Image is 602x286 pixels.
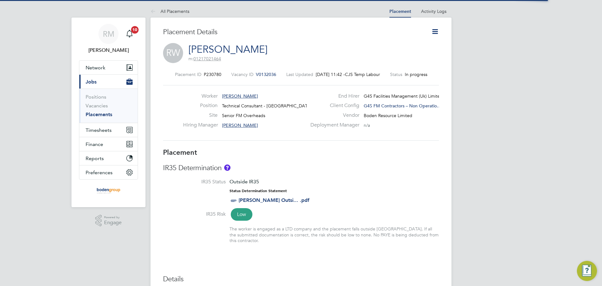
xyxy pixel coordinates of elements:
[307,122,359,128] label: Deployment Manager
[307,93,359,100] label: End Hirer
[79,46,138,54] span: Ryan McNeil
[364,103,441,109] span: G4S FM Contractors – Non Operatio…
[163,148,197,157] b: Placement
[389,9,411,14] a: Placement
[71,18,145,207] nav: Main navigation
[163,164,439,173] h3: IR35 Determination
[104,220,122,225] span: Engage
[163,28,422,37] h3: Placement Details
[286,72,313,77] label: Last Updated
[231,72,253,77] label: Vacancy ID
[222,122,258,128] span: [PERSON_NAME]
[86,94,106,100] a: Positions
[307,112,359,119] label: Vendor
[131,26,139,34] span: 10
[86,127,112,133] span: Timesheets
[188,43,267,56] a: [PERSON_NAME]
[256,72,276,77] span: V0132036
[104,215,122,220] span: Powered by
[163,43,183,63] span: RW
[222,103,312,109] span: Technical Consultant - [GEOGRAPHIC_DATA]
[231,208,252,221] span: Low
[163,275,439,284] h3: Details
[307,102,359,109] label: Client Config
[86,79,97,85] span: Jobs
[345,72,380,77] span: CJS Temp Labour
[150,8,189,14] a: All Placements
[183,122,218,128] label: Hiring Manager
[222,113,265,118] span: Senior FM Overheads
[239,197,309,203] a: [PERSON_NAME] Outsi... .pdf
[183,102,218,109] label: Position
[183,112,218,119] label: Site
[222,93,258,99] span: [PERSON_NAME]
[183,93,218,100] label: Worker
[86,141,103,147] span: Finance
[95,186,123,196] img: boden-group-logo-retina.png
[364,122,370,128] span: n/a
[577,261,597,281] button: Engage Resource Center
[163,211,226,218] label: IR35 Risk
[230,189,287,193] strong: Status Determination Statement
[86,103,108,109] a: Vacancies
[316,72,345,77] span: [DATE] 11:42 -
[390,72,402,77] label: Status
[204,72,221,77] span: P230780
[364,113,412,118] span: Boden Resource Limited
[86,170,113,175] span: Preferences
[364,93,443,99] span: G4S Facilities Management (Uk) Limited
[230,179,259,185] span: Outside IR35
[163,179,226,185] label: IR35 Status
[79,24,138,54] a: Go to account details
[175,72,201,77] label: Placement ID
[188,56,226,62] div: m:
[86,155,104,161] span: Reports
[405,72,427,77] span: In progress
[79,186,138,196] a: Go to home page
[193,56,226,62] a: 01217021464
[86,111,112,117] a: Placements
[421,8,446,14] a: Activity Logs
[86,65,105,71] span: Network
[230,226,439,243] div: The worker is engaged as a LTD company and the placement falls outside [GEOGRAPHIC_DATA]. If all ...
[103,30,114,38] span: RM
[224,165,230,171] button: About IR35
